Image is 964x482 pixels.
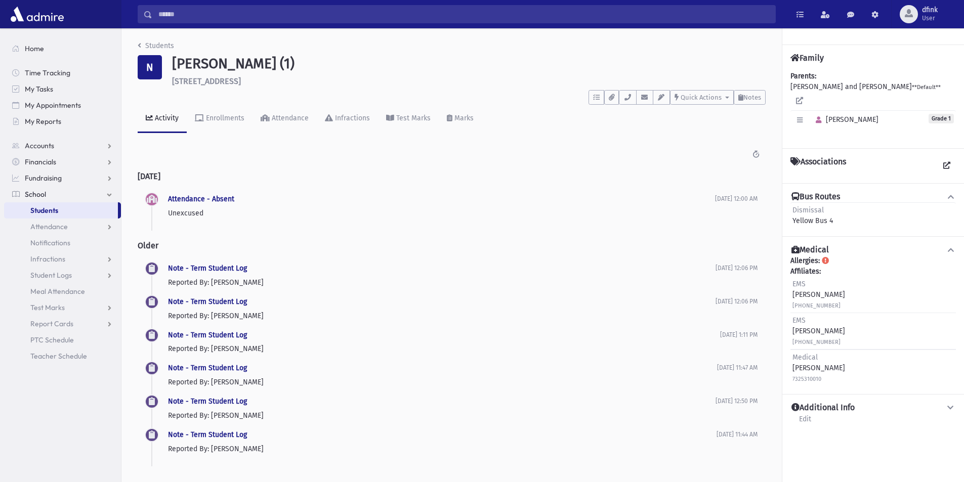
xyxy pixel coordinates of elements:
button: Bus Routes [790,192,956,202]
div: Infractions [333,114,370,122]
div: [PERSON_NAME] [792,279,845,311]
b: Affiliates: [790,267,821,276]
a: Attendance - Absent [168,195,234,203]
span: School [25,190,46,199]
div: [PERSON_NAME] [792,315,845,347]
a: Note - Term Student Log [168,430,247,439]
a: Infractions [317,105,378,133]
a: Financials [4,154,121,170]
a: Home [4,40,121,57]
a: Enrollments [187,105,253,133]
a: Note - Term Student Log [168,297,247,306]
span: Home [25,44,44,53]
span: Teacher Schedule [30,352,87,361]
a: Teacher Schedule [4,348,121,364]
a: Note - Term Student Log [168,364,247,372]
span: Medical [792,353,818,362]
div: N [138,55,162,79]
h6: [STREET_ADDRESS] [172,76,766,86]
a: Note - Term Student Log [168,397,247,406]
span: User [922,14,938,22]
span: Infractions [30,254,65,264]
b: Parents: [790,72,816,80]
span: Fundraising [25,173,62,183]
span: EMS [792,316,806,325]
nav: breadcrumb [138,40,174,55]
span: Dismissal [792,206,824,214]
span: [DATE] 11:47 AM [717,364,758,371]
a: My Tasks [4,81,121,97]
span: Grade 1 [929,114,954,123]
small: [PHONE_NUMBER] [792,302,841,309]
a: Time Tracking [4,65,121,81]
span: Time Tracking [25,68,70,77]
div: Attendance [270,114,309,122]
div: Marks [452,114,474,122]
span: Meal Attendance [30,287,85,296]
h4: Medical [791,245,829,255]
img: AdmirePro [8,4,66,24]
span: Accounts [25,141,54,150]
div: Yellow Bus 4 [792,205,833,226]
input: Search [152,5,775,23]
div: [PERSON_NAME] [792,352,845,384]
p: Reported By: [PERSON_NAME] [168,444,717,454]
small: 7325310010 [792,376,821,382]
button: Quick Actions [670,90,734,105]
h4: Family [790,53,824,63]
span: Attendance [30,222,68,231]
p: Unexcused [168,208,715,218]
div: Enrollments [204,114,244,122]
a: Marks [439,105,482,133]
a: Report Cards [4,316,121,332]
a: Students [138,41,174,50]
span: Test Marks [30,303,65,312]
a: Attendance [4,218,121,235]
button: Medical [790,245,956,255]
span: My Tasks [25,84,53,94]
h4: Associations [790,157,846,175]
p: Reported By: [PERSON_NAME] [168,343,720,354]
span: Notes [743,94,761,101]
small: [PHONE_NUMBER] [792,339,841,345]
span: Quick Actions [681,94,722,101]
span: Report Cards [30,319,73,328]
p: Reported By: [PERSON_NAME] [168,277,716,288]
span: [DATE] 12:00 AM [715,195,758,202]
span: Financials [25,157,56,166]
a: Test Marks [378,105,439,133]
a: My Appointments [4,97,121,113]
div: [PERSON_NAME] and [PERSON_NAME] [790,71,956,140]
a: Note - Term Student Log [168,264,247,273]
span: [DATE] 12:06 PM [716,298,758,305]
span: PTC Schedule [30,335,74,344]
h2: Older [138,233,766,258]
a: Accounts [4,138,121,154]
a: Student Logs [4,267,121,283]
h2: [DATE] [138,163,766,189]
b: Allergies: [790,256,820,265]
span: [DATE] 12:06 PM [716,265,758,272]
a: Fundraising [4,170,121,186]
a: Notifications [4,235,121,251]
a: Test Marks [4,299,121,316]
h4: Bus Routes [791,192,840,202]
span: My Reports [25,117,61,126]
span: [DATE] 11:44 AM [717,431,758,438]
div: Activity [153,114,179,122]
span: [DATE] 1:11 PM [720,331,758,338]
a: Attendance [253,105,317,133]
a: PTC Schedule [4,332,121,348]
p: Reported By: [PERSON_NAME] [168,377,717,387]
span: My Appointments [25,101,81,110]
a: Note - Term Student Log [168,331,247,339]
h4: Additional Info [791,403,855,413]
button: Notes [734,90,766,105]
a: Infractions [4,251,121,267]
span: Notifications [30,238,70,247]
p: Reported By: [PERSON_NAME] [168,311,716,321]
span: [PERSON_NAME] [811,115,878,124]
h1: [PERSON_NAME] (1) [172,55,766,72]
a: School [4,186,121,202]
a: Edit [799,413,812,431]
